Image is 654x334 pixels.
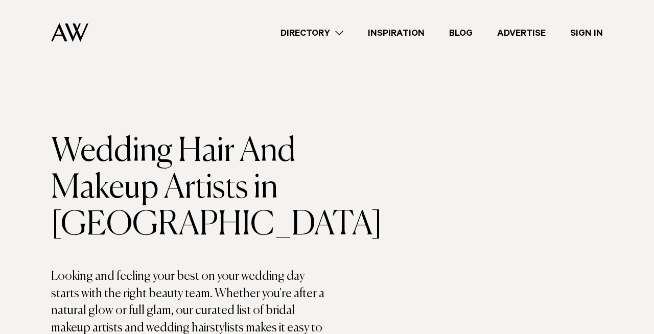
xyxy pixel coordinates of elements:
[558,26,615,40] a: Sign In
[485,26,558,40] a: Advertise
[437,26,485,40] a: Blog
[356,26,437,40] a: Inspiration
[51,133,327,244] h1: Wedding Hair And Makeup Artists in [GEOGRAPHIC_DATA]
[51,23,88,42] img: Auckland Weddings Logo
[268,26,356,40] a: Directory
